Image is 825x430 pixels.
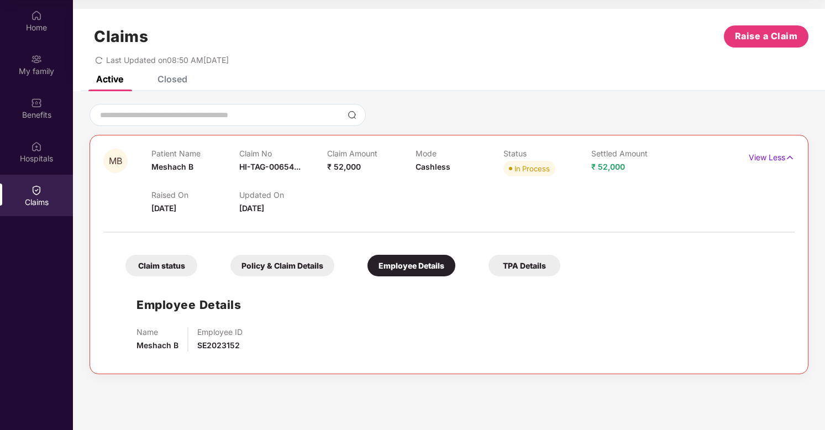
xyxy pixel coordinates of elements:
[367,255,455,276] div: Employee Details
[749,149,795,164] p: View Less
[31,141,42,152] img: svg+xml;base64,PHN2ZyBpZD0iSG9zcGl0YWxzIiB4bWxucz0iaHR0cDovL3d3dy53My5vcmcvMjAwMC9zdmciIHdpZHRoPS...
[239,162,301,171] span: HI-TAG-00654...
[197,327,243,337] p: Employee ID
[197,340,240,350] span: SE2023152
[327,162,361,171] span: ₹ 52,000
[724,25,808,48] button: Raise a Claim
[94,27,148,46] h1: Claims
[136,296,241,314] h1: Employee Details
[735,29,798,43] span: Raise a Claim
[488,255,560,276] div: TPA Details
[136,327,178,337] p: Name
[514,163,550,174] div: In Process
[348,111,356,119] img: svg+xml;base64,PHN2ZyBpZD0iU2VhcmNoLTMyeDMyIiB4bWxucz0iaHR0cDovL3d3dy53My5vcmcvMjAwMC9zdmciIHdpZH...
[157,74,187,85] div: Closed
[109,156,122,166] span: MB
[151,162,193,171] span: Meshach B
[151,203,176,213] span: [DATE]
[136,340,178,350] span: Meshach B
[31,10,42,21] img: svg+xml;base64,PHN2ZyBpZD0iSG9tZSIgeG1sbnM9Imh0dHA6Ly93d3cudzMub3JnLzIwMDAvc3ZnIiB3aWR0aD0iMjAiIG...
[31,97,42,108] img: svg+xml;base64,PHN2ZyBpZD0iQmVuZWZpdHMiIHhtbG5zPSJodHRwOi8vd3d3LnczLm9yZy8yMDAwL3N2ZyIgd2lkdGg9Ij...
[239,203,264,213] span: [DATE]
[239,190,327,200] p: Updated On
[239,149,327,158] p: Claim No
[31,185,42,196] img: svg+xml;base64,PHN2ZyBpZD0iQ2xhaW0iIHhtbG5zPSJodHRwOi8vd3d3LnczLm9yZy8yMDAwL3N2ZyIgd2lkdGg9IjIwIi...
[125,255,197,276] div: Claim status
[151,149,239,158] p: Patient Name
[106,55,229,65] span: Last Updated on 08:50 AM[DATE]
[416,162,450,171] span: Cashless
[503,149,591,158] p: Status
[95,55,103,65] span: redo
[230,255,334,276] div: Policy & Claim Details
[327,149,415,158] p: Claim Amount
[591,149,679,158] p: Settled Amount
[96,74,123,85] div: Active
[591,162,625,171] span: ₹ 52,000
[416,149,503,158] p: Mode
[31,54,42,65] img: svg+xml;base64,PHN2ZyB3aWR0aD0iMjAiIGhlaWdodD0iMjAiIHZpZXdCb3g9IjAgMCAyMCAyMCIgZmlsbD0ibm9uZSIgeG...
[785,151,795,164] img: svg+xml;base64,PHN2ZyB4bWxucz0iaHR0cDovL3d3dy53My5vcmcvMjAwMC9zdmciIHdpZHRoPSIxNyIgaGVpZ2h0PSIxNy...
[151,190,239,200] p: Raised On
